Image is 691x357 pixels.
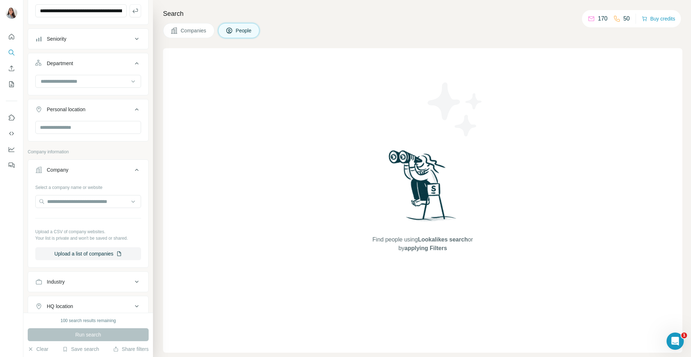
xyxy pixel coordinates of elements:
span: Find people using or by [365,235,480,253]
button: Use Surfe API [6,127,17,140]
img: Surfe Illustration - Stars [423,77,488,142]
p: Company information [28,149,149,155]
button: Search [6,46,17,59]
button: Seniority [28,30,148,48]
button: Quick start [6,30,17,43]
div: Company [47,166,68,173]
h4: Search [163,9,682,19]
button: Clear [28,345,48,353]
div: Department [47,60,73,67]
button: Industry [28,273,148,290]
button: HQ location [28,298,148,315]
div: Personal location [47,106,85,113]
p: Your list is private and won't be saved or shared. [35,235,141,241]
button: Enrich CSV [6,62,17,75]
span: 1 [681,333,687,338]
span: Lookalikes search [418,236,468,243]
button: Save search [62,345,99,353]
button: Department [28,55,148,75]
span: applying Filters [405,245,447,251]
button: Buy credits [642,14,675,24]
div: 100 search results remaining [60,317,116,324]
div: HQ location [47,303,73,310]
button: Share filters [113,345,149,353]
div: Select a company name or website [35,181,141,191]
button: My lists [6,78,17,91]
button: Upload a list of companies [35,247,141,260]
p: 50 [623,14,630,23]
img: Surfe Illustration - Woman searching with binoculars [385,148,460,229]
iframe: Intercom live chat [667,333,684,350]
img: Avatar [6,7,17,19]
button: Dashboard [6,143,17,156]
p: 170 [598,14,608,23]
button: Use Surfe on LinkedIn [6,111,17,124]
span: Companies [181,27,207,34]
div: Industry [47,278,65,285]
div: Seniority [47,35,66,42]
span: People [236,27,252,34]
button: Company [28,161,148,181]
button: Feedback [6,159,17,172]
button: Personal location [28,101,148,121]
p: Upload a CSV of company websites. [35,229,141,235]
